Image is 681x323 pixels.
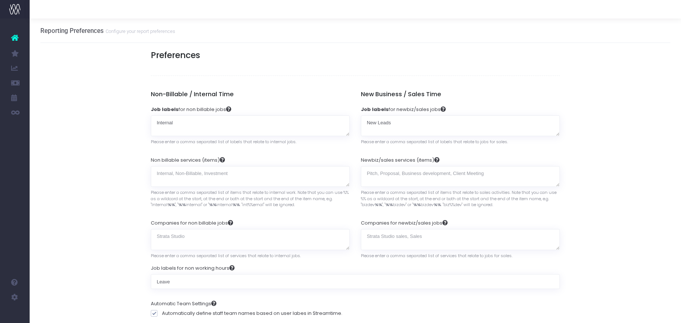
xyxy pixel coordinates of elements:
[151,136,296,145] span: Please enter a comma separated list of labels that relate to internal jobs.
[361,106,446,113] label: for newbiz/sales jobs
[151,115,350,137] textarea: Internal
[151,157,225,164] label: Non billable services (items)
[40,27,175,34] h3: Reporting Preferences
[433,202,441,208] strong: %%
[151,300,216,307] label: Automatic Team Settings
[9,308,20,319] img: images/default_profile_image.png
[361,250,512,259] span: Please enter a comma separated list of services that relate to jobs for sales.
[167,202,175,208] strong: %%
[151,106,231,113] label: for non billable jobs
[361,219,448,227] label: Companies for newbiz/sales jobs
[413,202,421,208] strong: %%
[361,106,389,113] strong: Job labels
[151,310,342,317] label: Automatically define staff team names based on user labes in Streamtime.
[104,27,175,34] small: Configure your report preferences
[151,187,350,208] span: Please enter a comma separated list of items that relate to internal work. Note that you can use ...
[151,106,179,113] strong: Job labels
[209,202,216,208] strong: %%
[151,219,233,227] label: Companies for non billable jobs
[178,202,186,208] strong: %%
[361,157,439,164] label: Newbiz/sales services (items)
[361,115,560,137] textarea: New Leads
[151,50,560,60] h3: Preferences
[385,202,393,208] strong: %%
[151,250,301,259] span: Please enter a comma separated list of services that relate to internal jobs.
[361,136,508,145] span: Please enter a comma separated list of labels that relate to jobs for sales.
[151,91,350,98] h5: Non-Billable / Internal Time
[151,265,235,272] label: Job labels for non working hours
[361,187,560,208] span: Please enter a comma separated list of items that relate to sales activities. Note that you can u...
[232,202,240,208] strong: %%
[375,202,382,208] strong: %%
[361,91,560,98] h5: New Business / Sales Time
